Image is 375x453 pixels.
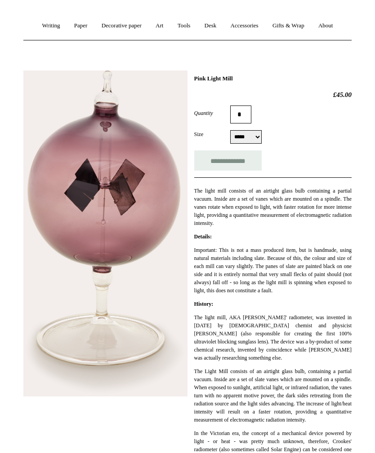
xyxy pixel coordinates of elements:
[36,14,67,38] a: Writing
[68,14,94,38] a: Paper
[194,246,352,295] p: Important: This is not a mass produced item, but is handmade, using natural materials including s...
[194,91,352,99] h2: £45.00
[194,301,214,307] strong: History:
[194,313,352,362] p: The light mill, AKA [PERSON_NAME]' radiometer, was invented in [DATE] by [DEMOGRAPHIC_DATA] chemi...
[171,14,197,38] a: Tools
[194,130,230,138] label: Size
[194,367,352,424] p: The Light Mill consists of an airtight glass bulb, containing a partial vacuum. Inside are a set ...
[198,14,223,38] a: Desk
[312,14,339,38] a: About
[194,75,352,82] h1: Pink Light Mill
[149,14,170,38] a: Art
[194,109,230,117] label: Quantity
[95,14,148,38] a: Decorative paper
[194,187,352,227] p: The light mill consists of an airtight glass bulb containing a partial vacuum. Inside are a set o...
[194,233,212,240] strong: Details:
[23,70,187,396] img: Pink Light Mill
[266,14,311,38] a: Gifts & Wrap
[224,14,265,38] a: Accessories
